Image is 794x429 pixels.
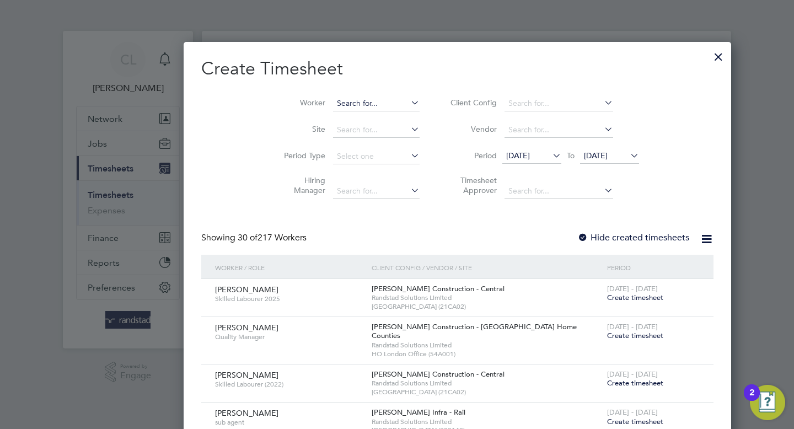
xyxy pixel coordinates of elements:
[238,232,257,243] span: 30 of
[505,96,613,111] input: Search for...
[276,175,325,195] label: Hiring Manager
[577,232,689,243] label: Hide created timesheets
[447,151,497,160] label: Period
[607,322,658,331] span: [DATE] - [DATE]
[215,418,363,427] span: sub agent
[607,331,663,340] span: Create timesheet
[372,341,602,350] span: Randstad Solutions Limited
[447,124,497,134] label: Vendor
[372,350,602,358] span: HO London Office (54A001)
[372,369,505,379] span: [PERSON_NAME] Construction - Central
[372,388,602,396] span: [GEOGRAPHIC_DATA] (21CA02)
[604,255,702,280] div: Period
[215,285,278,294] span: [PERSON_NAME]
[215,370,278,380] span: [PERSON_NAME]
[276,151,325,160] label: Period Type
[505,122,613,138] input: Search for...
[447,98,497,108] label: Client Config
[212,255,369,280] div: Worker / Role
[372,379,602,388] span: Randstad Solutions Limited
[372,417,602,426] span: Randstad Solutions Limited
[447,175,497,195] label: Timesheet Approver
[750,385,785,420] button: Open Resource Center, 2 new notifications
[238,232,307,243] span: 217 Workers
[607,369,658,379] span: [DATE] - [DATE]
[201,57,713,81] h2: Create Timesheet
[333,122,420,138] input: Search for...
[372,302,602,311] span: [GEOGRAPHIC_DATA] (21CA02)
[333,184,420,199] input: Search for...
[215,380,363,389] span: Skilled Labourer (2022)
[607,378,663,388] span: Create timesheet
[372,322,577,341] span: [PERSON_NAME] Construction - [GEOGRAPHIC_DATA] Home Counties
[506,151,530,160] span: [DATE]
[372,407,465,417] span: [PERSON_NAME] Infra - Rail
[215,323,278,333] span: [PERSON_NAME]
[607,284,658,293] span: [DATE] - [DATE]
[372,293,602,302] span: Randstad Solutions Limited
[201,232,309,244] div: Showing
[505,184,613,199] input: Search for...
[607,293,663,302] span: Create timesheet
[607,417,663,426] span: Create timesheet
[333,149,420,164] input: Select one
[276,124,325,134] label: Site
[372,284,505,293] span: [PERSON_NAME] Construction - Central
[564,148,578,163] span: To
[607,407,658,417] span: [DATE] - [DATE]
[215,294,363,303] span: Skilled Labourer 2025
[369,255,604,280] div: Client Config / Vendor / Site
[584,151,608,160] span: [DATE]
[276,98,325,108] label: Worker
[333,96,420,111] input: Search for...
[215,333,363,341] span: Quality Manager
[215,408,278,418] span: [PERSON_NAME]
[749,393,754,407] div: 2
